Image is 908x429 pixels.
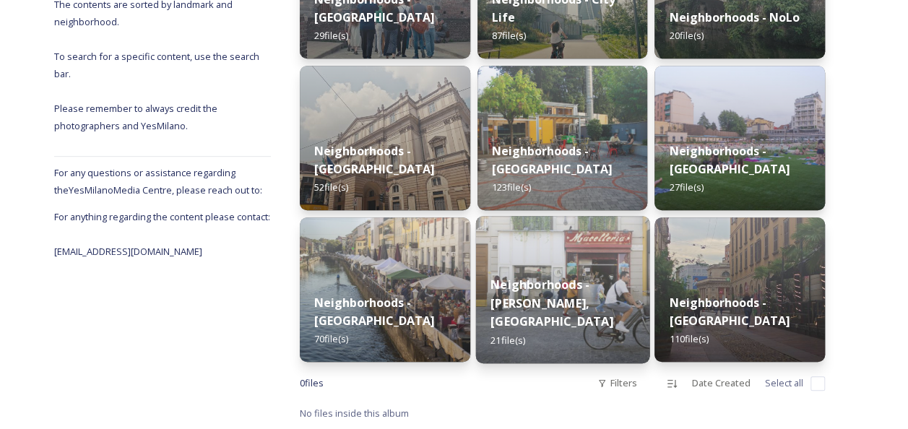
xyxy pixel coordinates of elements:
[300,407,409,420] span: No files inside this album
[54,166,262,196] span: For any questions or assistance regarding the YesMilano Media Centre, please reach out to:
[490,333,525,346] span: 21 file(s)
[492,181,531,194] span: 123 file(s)
[685,369,758,397] div: Date Created
[314,295,435,329] strong: Neighborhoods - [GEOGRAPHIC_DATA]
[54,210,272,258] span: For anything regarding the content please contact: [EMAIL_ADDRESS][DOMAIN_NAME]
[669,181,703,194] span: 27 file(s)
[314,143,435,177] strong: Neighborhoods - [GEOGRAPHIC_DATA]
[300,376,324,390] span: 0 file s
[300,66,470,210] img: DUOMO01730644.jpg
[669,143,790,177] strong: Neighborhoods - [GEOGRAPHIC_DATA]
[669,9,799,25] strong: Neighborhoods - NoLo
[669,295,790,329] strong: Neighborhoods - [GEOGRAPHIC_DATA]
[475,216,649,363] img: Sarpi_YesMilano_AnnaDellaBadia_3009.jpg
[490,277,613,329] strong: Neighborhoods - [PERSON_NAME], [GEOGRAPHIC_DATA]
[314,181,348,194] span: 52 file(s)
[590,369,644,397] div: Filters
[654,217,825,362] img: ptveneziaa01916814.jpg
[300,217,470,362] img: Mercato_Navigli_YesMilano_AnnaDellaBadia_4230.JPG
[314,29,348,42] span: 29 file(s)
[314,332,348,345] span: 70 file(s)
[654,66,825,210] img: BagniMisteriosi_YesMilano_AnnaDellaBadia_3189.jpg
[492,29,526,42] span: 87 file(s)
[477,66,648,210] img: Dergano_YesMilano_AnnaDellaBadia_3826.jpg
[765,376,803,390] span: Select all
[492,143,613,177] strong: Neighborhoods - [GEOGRAPHIC_DATA]
[669,332,708,345] span: 110 file(s)
[669,29,703,42] span: 20 file(s)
